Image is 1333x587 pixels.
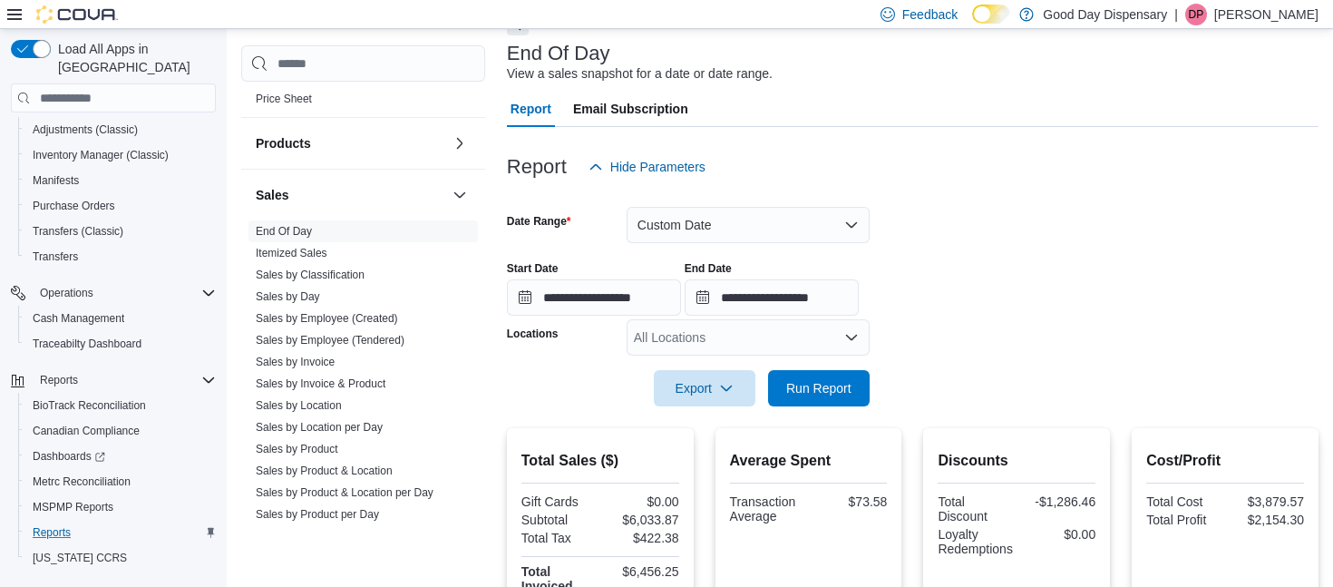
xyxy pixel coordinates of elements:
div: Subtotal [521,513,597,527]
a: Sales by Product & Location per Day [256,486,433,499]
img: Cova [36,5,118,24]
a: Inventory Manager (Classic) [25,144,176,166]
span: Sales by Location per Day [256,420,383,435]
a: Manifests [25,170,86,191]
button: Operations [4,280,223,306]
a: MSPMP Reports [25,496,121,518]
h2: Total Sales ($) [521,450,679,472]
span: Sales by Invoice [256,355,335,369]
h3: Sales [256,186,289,204]
div: Transaction Average [730,494,805,523]
p: | [1174,4,1178,25]
span: Sales by Location [256,398,342,413]
span: Feedback [902,5,958,24]
a: Dashboards [25,445,112,467]
a: Canadian Compliance [25,420,147,442]
div: $2,154.30 [1229,513,1304,527]
button: Adjustments (Classic) [18,117,223,142]
button: Custom Date [627,207,870,243]
span: Canadian Compliance [33,424,140,438]
button: Traceabilty Dashboard [18,331,223,357]
button: Transfers [18,244,223,269]
button: Manifests [18,168,223,193]
span: Sales by Product & Location per Day [256,485,433,500]
h3: End Of Day [507,43,610,64]
a: End Of Day [256,225,312,238]
div: $6,033.87 [604,513,679,527]
a: Dashboards [18,444,223,469]
p: [PERSON_NAME] [1214,4,1318,25]
div: Sales [241,220,485,533]
h3: Products [256,134,311,152]
div: Total Cost [1146,494,1221,509]
a: Sales by Employee (Tendered) [256,334,404,347]
button: Sales [449,184,471,206]
button: Products [256,134,445,152]
div: $3,879.57 [1229,494,1304,509]
h2: Discounts [938,450,1095,472]
div: View a sales snapshot for a date or date range. [507,64,773,83]
span: Dashboards [25,445,216,467]
span: Traceabilty Dashboard [25,333,216,355]
span: Dashboards [33,449,105,464]
a: Sales by Product & Location [256,465,393,477]
span: Sales by Invoice & Product [256,377,385,391]
span: Transfers (Classic) [25,220,216,242]
span: Sales by Classification [256,268,365,282]
span: Inventory Manager (Classic) [33,148,169,162]
button: Reports [33,369,85,391]
div: $422.38 [604,531,679,545]
span: Hide Parameters [610,158,705,176]
a: Transfers [25,246,85,268]
button: [US_STATE] CCRS [18,545,223,571]
a: Traceabilty Dashboard [25,333,149,355]
span: Metrc Reconciliation [25,471,216,493]
a: Sales by Invoice [256,356,335,368]
div: $6,456.25 [604,564,679,579]
span: BioTrack Reconciliation [33,398,146,413]
a: Sales by Day [256,290,320,303]
span: BioTrack Reconciliation [25,395,216,416]
span: Sales by Product & Location [256,464,393,478]
input: Press the down key to open a popover containing a calendar. [685,279,859,316]
span: Canadian Compliance [25,420,216,442]
button: Hide Parameters [581,149,713,185]
span: Transfers [25,246,216,268]
span: Reports [33,525,71,540]
div: $0.00 [604,494,679,509]
a: Sales by Employee (Created) [256,312,398,325]
div: Gift Cards [521,494,597,509]
button: Export [654,370,755,406]
span: Reports [40,373,78,387]
div: -$1,286.46 [1020,494,1095,509]
span: End Of Day [256,224,312,239]
span: Sales by Product per Day [256,507,379,522]
a: BioTrack Reconciliation [25,395,153,416]
span: Operations [33,282,216,304]
label: Date Range [507,214,571,229]
button: Cash Management [18,306,223,331]
div: $0.00 [1020,527,1095,542]
span: Transfers (Classic) [33,224,123,239]
a: Price Sheet [256,93,312,105]
a: Reports [25,522,78,543]
div: Del Phillips [1185,4,1207,25]
span: Purchase Orders [25,195,216,217]
button: Metrc Reconciliation [18,469,223,494]
span: Email Subscription [573,91,688,127]
span: Itemized Sales [256,246,327,260]
a: [US_STATE] CCRS [25,547,134,569]
h2: Cost/Profit [1146,450,1304,472]
input: Press the down key to open a popover containing a calendar. [507,279,681,316]
span: Adjustments (Classic) [25,119,216,141]
span: Run Report [786,379,851,397]
button: Purchase Orders [18,193,223,219]
button: BioTrack Reconciliation [18,393,223,418]
span: [US_STATE] CCRS [33,551,127,565]
span: Price Sheet [256,92,312,106]
a: Itemized Sales [256,247,327,259]
div: Total Profit [1146,513,1221,527]
button: Run Report [768,370,870,406]
button: Reports [18,520,223,545]
div: Loyalty Redemptions [938,527,1013,556]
